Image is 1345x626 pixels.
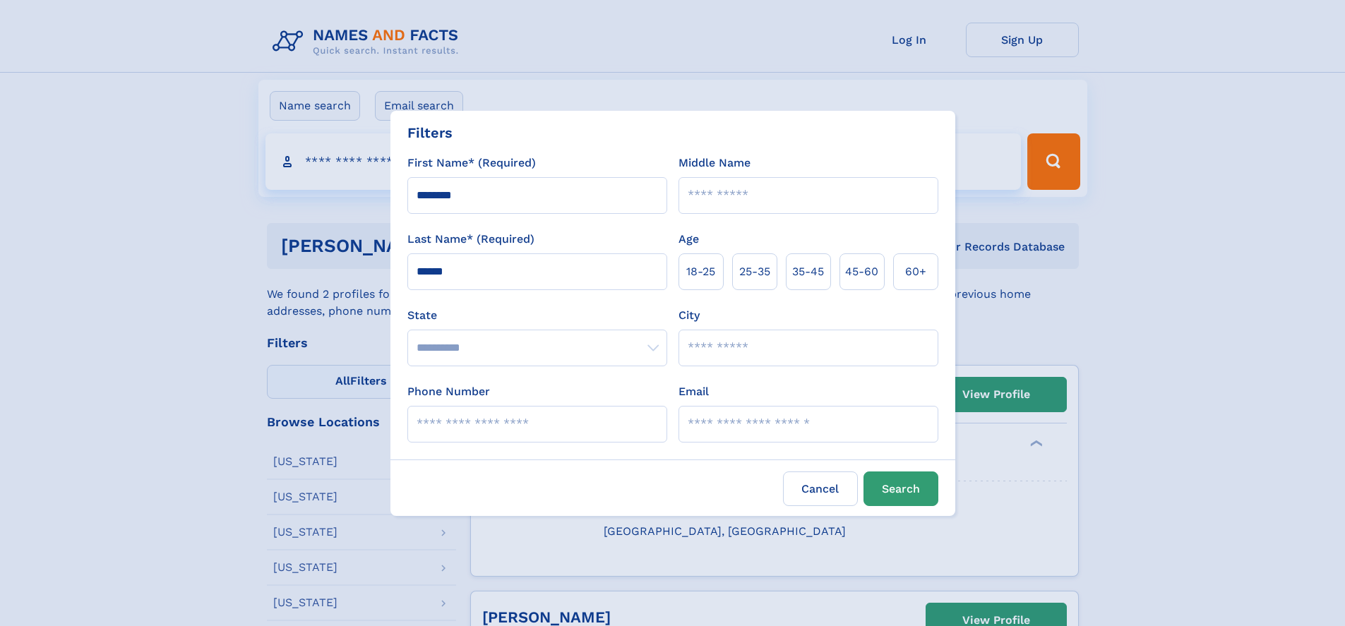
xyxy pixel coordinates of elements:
label: First Name* (Required) [407,155,536,171]
label: Middle Name [679,155,751,171]
span: 25‑35 [739,263,770,280]
span: 45‑60 [845,263,878,280]
span: 18‑25 [686,263,715,280]
span: 60+ [905,263,926,280]
label: Cancel [783,471,858,506]
div: Filters [407,122,453,143]
label: Email [679,383,709,400]
label: Phone Number [407,383,490,400]
span: 35‑45 [792,263,824,280]
label: State [407,307,667,324]
label: City [679,307,700,324]
label: Age [679,231,699,248]
label: Last Name* (Required) [407,231,534,248]
button: Search [863,471,938,506]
